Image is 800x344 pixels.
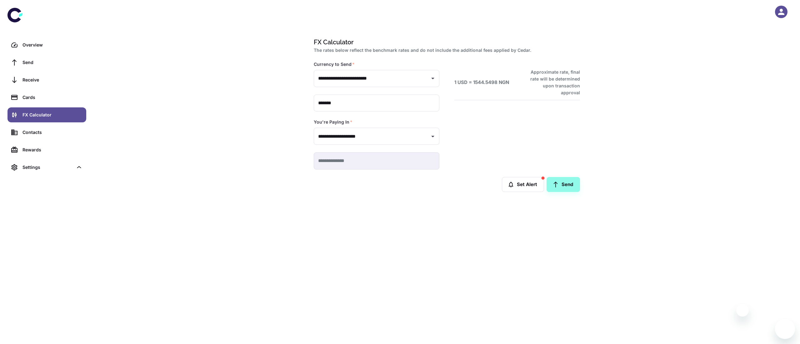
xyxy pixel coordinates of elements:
[22,42,82,48] div: Overview
[428,132,437,141] button: Open
[22,146,82,153] div: Rewards
[7,107,86,122] a: FX Calculator
[22,129,82,136] div: Contacts
[314,37,577,47] h1: FX Calculator
[22,59,82,66] div: Send
[7,90,86,105] a: Cards
[523,69,580,96] h6: Approximate rate, final rate will be determined upon transaction approval
[7,55,86,70] a: Send
[7,37,86,52] a: Overview
[7,160,86,175] div: Settings
[22,111,82,118] div: FX Calculator
[7,142,86,157] a: Rewards
[7,72,86,87] a: Receive
[22,164,73,171] div: Settings
[736,304,749,317] iframe: Close message
[7,125,86,140] a: Contacts
[314,61,355,67] label: Currency to Send
[22,76,82,83] div: Receive
[428,74,437,83] button: Open
[775,319,795,339] iframe: Button to launch messaging window
[502,177,544,192] button: Set Alert
[547,177,580,192] a: Send
[314,119,352,125] label: You're Paying In
[22,94,82,101] div: Cards
[454,79,509,86] h6: 1 USD = 1544.5498 NGN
